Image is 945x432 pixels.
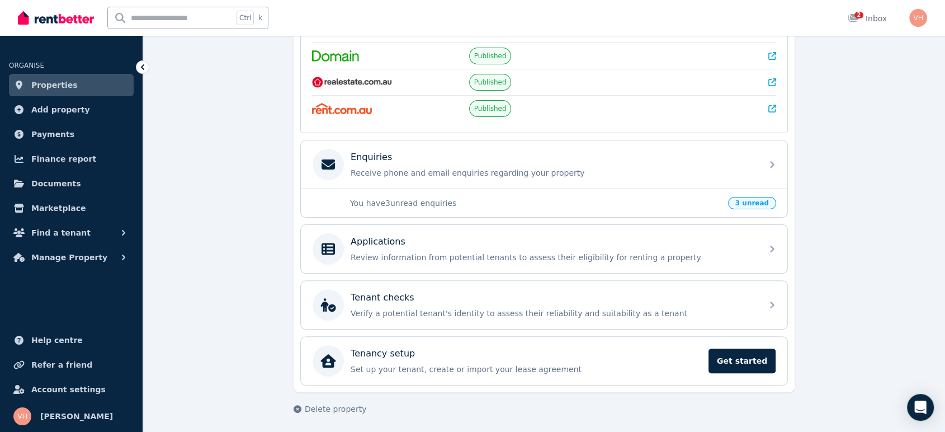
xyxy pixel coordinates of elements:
[474,104,507,113] span: Published
[9,74,134,96] a: Properties
[31,358,92,372] span: Refer a friend
[351,291,414,304] p: Tenant checks
[31,226,91,240] span: Find a tenant
[31,383,106,396] span: Account settings
[351,308,755,319] p: Verify a potential tenant's identity to assess their reliability and suitability as a tenant
[9,246,134,269] button: Manage Property
[9,98,134,121] a: Add property
[31,103,90,116] span: Add property
[9,197,134,219] a: Marketplace
[9,148,134,170] a: Finance report
[301,140,787,189] a: EnquiriesReceive phone and email enquiries regarding your property
[31,78,78,92] span: Properties
[907,394,934,421] div: Open Intercom Messenger
[312,103,372,114] img: Rent.com.au
[305,403,366,415] span: Delete property
[31,251,107,264] span: Manage Property
[301,337,787,385] a: Tenancy setupSet up your tenant, create or import your lease agreementGet started
[31,177,81,190] span: Documents
[31,128,74,141] span: Payments
[909,9,927,27] img: Vincent Huang
[474,78,507,87] span: Published
[351,364,702,375] p: Set up your tenant, create or import your lease agreement
[312,50,359,62] img: Domain.com.au
[301,281,787,329] a: Tenant checksVerify a potential tenant's identity to assess their reliability and suitability as ...
[9,378,134,401] a: Account settings
[9,354,134,376] a: Refer a friend
[9,222,134,244] button: Find a tenant
[350,198,721,209] p: You have 3 unread enquiries
[351,347,415,360] p: Tenancy setup
[728,197,776,209] span: 3 unread
[18,10,94,26] img: RentBetter
[854,12,863,18] span: 2
[31,152,96,166] span: Finance report
[848,13,887,24] div: Inbox
[294,403,366,415] button: Delete property
[351,151,392,164] p: Enquiries
[9,329,134,351] a: Help centre
[9,172,134,195] a: Documents
[258,13,262,22] span: k
[9,62,44,69] span: ORGANISE
[40,410,113,423] span: [PERSON_NAME]
[301,225,787,273] a: ApplicationsReview information from potential tenants to assess their eligibility for renting a p...
[9,123,134,145] a: Payments
[31,201,86,215] span: Marketplace
[13,407,31,425] img: Vincent Huang
[351,167,755,179] p: Receive phone and email enquiries regarding your property
[708,349,776,373] span: Get started
[351,235,405,248] p: Applications
[351,252,755,263] p: Review information from potential tenants to assess their eligibility for renting a property
[474,51,507,60] span: Published
[237,11,254,25] span: Ctrl
[31,334,83,347] span: Help centre
[312,77,392,88] img: RealEstate.com.au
